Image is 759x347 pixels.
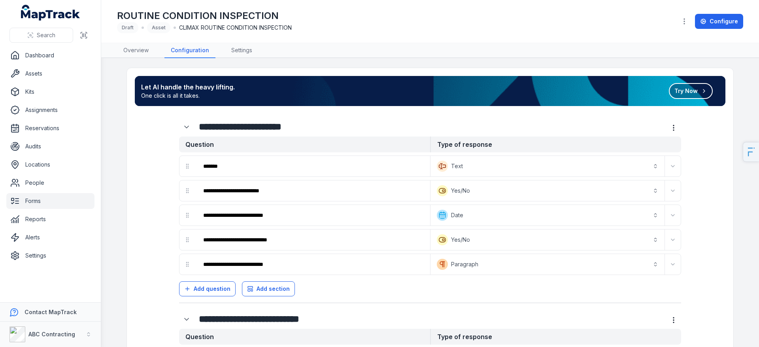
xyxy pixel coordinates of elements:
a: Overview [117,43,155,58]
span: CLIMAX ROUTINE CONDITION INSPECTION [179,24,292,32]
button: Expand [666,160,679,173]
span: One click is all it takes. [141,92,235,100]
div: drag [179,207,195,223]
div: drag [179,158,195,174]
div: Draft [117,22,138,33]
a: Audits [6,138,94,154]
a: Settings [6,248,94,264]
div: :rii:-form-item-label [197,157,429,175]
strong: ABC Contracting [28,331,75,338]
button: Yes/No [432,231,663,248]
div: :ria:-form-item-label [179,119,196,135]
button: Text [432,157,663,175]
a: Alerts [6,229,94,245]
button: Yes/No [432,182,663,199]
span: Add question [194,285,230,293]
button: Expand [666,233,679,246]
a: Locations [6,157,94,173]
a: People [6,175,94,191]
button: more-detail [666,120,681,135]
strong: Question [179,137,430,152]
svg: drag [184,212,191,218]
a: Kits [6,84,94,100]
a: Assets [6,66,94,82]
strong: Type of response [430,329,681,345]
a: Configuration [164,43,215,58]
button: Expand [666,184,679,197]
div: drag [179,232,195,248]
div: :riu:-form-item-label [197,207,429,224]
strong: Type of response [430,137,681,152]
a: Forms [6,193,94,209]
button: Try Now [669,83,713,99]
a: Configure [695,14,743,29]
div: drag [179,183,195,199]
a: Dashboard [6,47,94,63]
a: Reservations [6,120,94,136]
button: Add question [179,281,236,296]
button: Expand [666,209,679,222]
a: Reports [6,211,94,227]
div: :rjg:-form-item-label [179,312,196,327]
svg: drag [184,163,191,169]
div: :rja:-form-item-label [197,256,429,273]
button: Search [9,28,73,43]
button: more-detail [666,313,681,328]
div: drag [179,256,195,272]
svg: drag [184,261,191,267]
h1: ROUTINE CONDITION INSPECTION [117,9,292,22]
svg: drag [184,188,191,194]
button: Expand [179,312,194,327]
strong: Question [179,329,430,345]
div: :rio:-form-item-label [197,182,429,199]
div: Asset [147,22,170,33]
svg: drag [184,237,191,243]
button: Add section [242,281,295,296]
strong: Contact MapTrack [25,309,77,315]
span: Add section [257,285,290,293]
a: MapTrack [21,5,80,21]
button: Paragraph [432,256,663,273]
a: Assignments [6,102,94,118]
div: :rj4:-form-item-label [197,231,429,248]
button: Expand [666,258,679,271]
button: Date [432,207,663,224]
strong: Let AI handle the heavy lifting. [141,82,235,92]
a: Settings [225,43,259,58]
button: Expand [179,119,194,135]
span: Search [37,31,55,39]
